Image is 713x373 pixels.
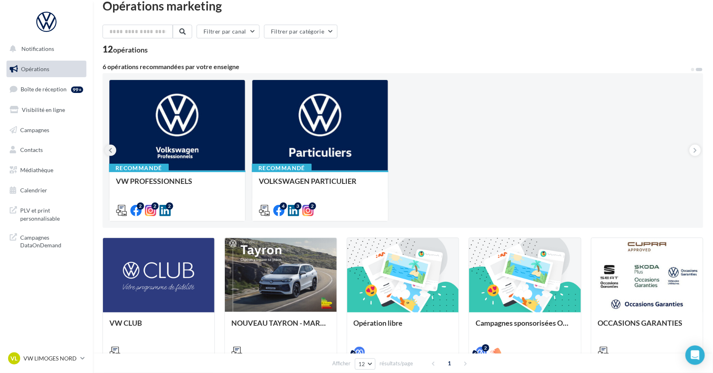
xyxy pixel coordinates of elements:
[294,202,302,210] div: 3
[23,354,77,362] p: VW LIMOGES NORD
[252,164,312,173] div: Recommandé
[71,86,83,93] div: 99+
[5,229,88,253] a: Campagnes DataOnDemand
[482,344,489,352] div: 2
[20,232,83,249] span: Campagnes DataOnDemand
[355,358,375,370] button: 12
[151,202,159,210] div: 2
[380,360,413,367] span: résultats/page
[103,45,148,54] div: 12
[22,106,65,113] span: Visibilité en ligne
[5,80,88,98] a: Boîte de réception99+
[5,122,88,139] a: Campagnes
[259,177,382,193] div: VOLKSWAGEN PARTICULIER
[11,354,18,362] span: VL
[5,40,85,57] button: Notifications
[5,61,88,78] a: Opérations
[21,86,67,93] span: Boîte de réception
[20,146,43,153] span: Contacts
[20,187,47,194] span: Calendrier
[354,319,452,335] div: Opération libre
[5,141,88,158] a: Contacts
[5,182,88,199] a: Calendrier
[598,319,696,335] div: OCCASIONS GARANTIES
[6,351,86,366] a: VL VW LIMOGES NORD
[332,360,350,367] span: Afficher
[231,319,330,335] div: NOUVEAU TAYRON - MARS 2025
[443,357,456,370] span: 1
[5,101,88,118] a: Visibilité en ligne
[21,65,49,72] span: Opérations
[309,202,316,210] div: 2
[20,166,53,173] span: Médiathèque
[20,126,49,133] span: Campagnes
[264,25,338,38] button: Filtrer par catégorie
[116,177,239,193] div: VW PROFESSIONNELS
[5,202,88,225] a: PLV et print personnalisable
[166,202,173,210] div: 2
[20,205,83,222] span: PLV et print personnalisable
[197,25,260,38] button: Filtrer par canal
[109,319,208,335] div: VW CLUB
[359,361,365,367] span: 12
[21,45,54,52] span: Notifications
[113,46,148,53] div: opérations
[476,319,574,335] div: Campagnes sponsorisées OPO
[5,162,88,179] a: Médiathèque
[686,346,705,365] div: Open Intercom Messenger
[103,63,690,70] div: 6 opérations recommandées par votre enseigne
[137,202,144,210] div: 2
[280,202,287,210] div: 4
[109,164,169,173] div: Recommandé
